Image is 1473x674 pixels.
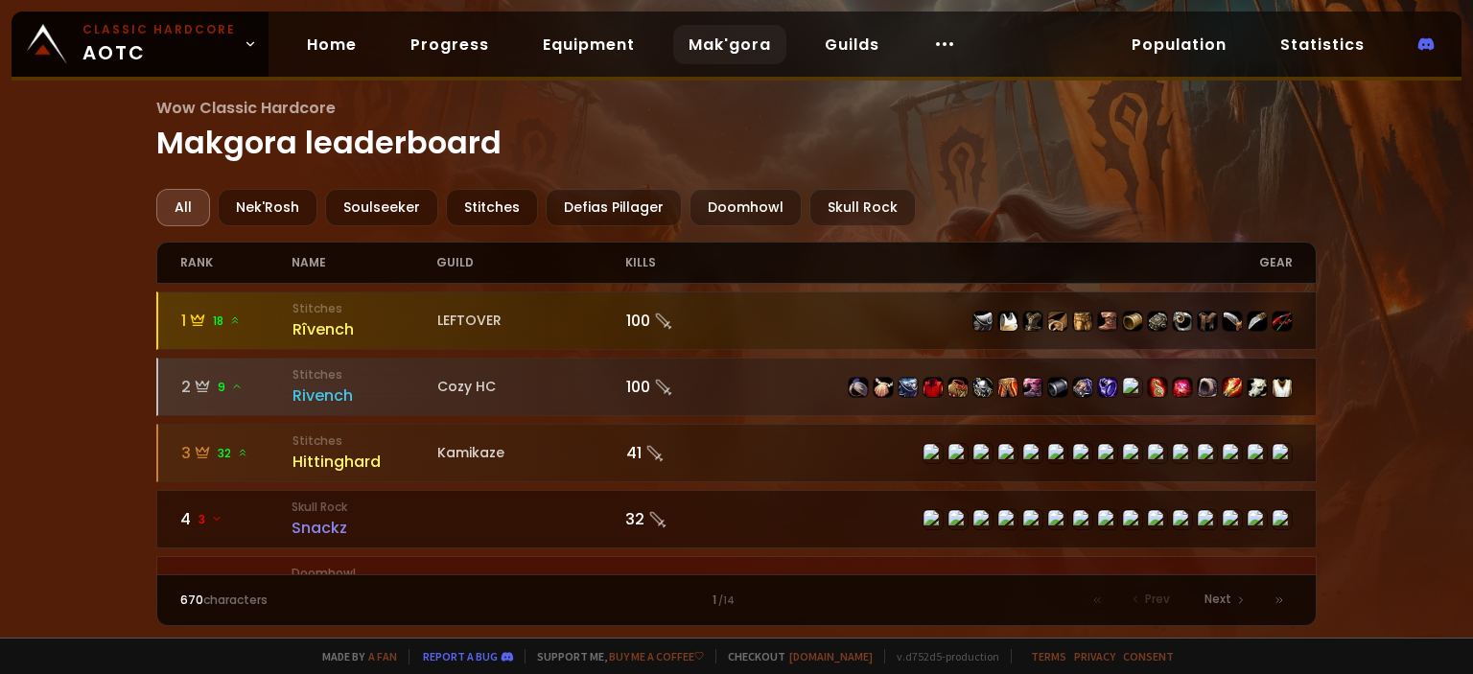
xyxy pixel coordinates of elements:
img: item-18842 [1223,378,1242,397]
span: Wow Classic Hardcore [156,96,1317,120]
h1: Makgora leaderboard [156,96,1317,166]
img: item-1769 [973,312,993,331]
div: 24 [625,573,736,597]
a: Report a bug [423,649,498,663]
a: Classic HardcoreAOTC [12,12,269,77]
div: guild [436,243,625,283]
div: Stitches [446,189,538,226]
span: Support me, [525,649,704,663]
a: Consent [1123,649,1174,663]
img: item-3313 [1023,312,1042,331]
div: Rivench [292,383,437,407]
small: Stitches [292,300,437,317]
img: item-6504 [1223,312,1242,331]
div: 4 [180,507,292,531]
div: gear [736,243,1293,283]
span: v. d752d5 - production [884,649,999,663]
span: Checkout [715,649,873,663]
span: 18 [213,313,241,330]
img: item-2575 [924,378,943,397]
img: item-22268 [1148,378,1167,397]
img: item-18103 [1098,378,1117,397]
span: Prev [1145,591,1170,608]
div: 2 [181,375,292,399]
span: 670 [180,592,203,608]
a: Progress [395,25,504,64]
img: item-9812 [1198,312,1217,331]
div: Rîvench [292,317,437,341]
div: 5 [180,573,292,597]
a: Mak'gora [673,25,786,64]
div: characters [180,592,458,609]
img: item-14113 [1048,312,1067,331]
img: item-13956 [973,378,993,397]
div: kills [625,243,736,283]
a: 43 Skull RockSnackz32 item-10502item-12047item-14182item-9791item-6611item-9797item-6612item-6613... [156,490,1317,548]
a: Home [292,25,372,64]
div: Snackz [292,516,436,540]
div: 1 [181,309,292,333]
img: item-5351 [1173,312,1192,331]
span: Next [1204,591,1231,608]
img: item-5107 [998,312,1017,331]
img: item-14160 [1123,312,1142,331]
a: Equipment [527,25,650,64]
small: Classic Hardcore [82,21,236,38]
img: item-20036 [1173,378,1192,397]
a: 29StitchesRivenchCozy HC100 item-22267item-22403item-16797item-2575item-19682item-13956item-19683... [156,358,1317,416]
span: AOTC [82,21,236,67]
a: Privacy [1074,649,1115,663]
div: Cozy HC [437,377,626,397]
a: Population [1116,25,1242,64]
span: 32 [218,445,248,462]
img: item-22403 [874,378,893,397]
div: Doomhowl [690,189,802,226]
img: item-11853 [1098,312,1117,331]
a: a fan [368,649,397,663]
a: [DOMAIN_NAME] [789,649,873,663]
a: Terms [1031,649,1066,663]
img: item-14331 [1198,378,1217,397]
img: item-10413 [1148,312,1167,331]
span: 3 [199,511,222,528]
div: 100 [626,375,737,399]
a: Statistics [1265,25,1380,64]
div: 3 [181,441,292,465]
a: 51DoomhowlBigdåddySELF FOUND ONLY24 item-10588item-13088item-10774item-4119item-13117item-15157it... [156,556,1317,615]
a: 332 StitchesHittinghardKamikaze41 item-15338item-10399item-4249item-4831item-6557item-15331item-1... [156,424,1317,482]
span: Made by [311,649,397,663]
img: item-19684 [1023,378,1042,397]
div: Defias Pillager [546,189,682,226]
small: Stitches [292,366,437,383]
div: 100 [626,309,737,333]
a: Buy me a coffee [609,649,704,663]
img: item-16797 [899,378,918,397]
div: 41 [626,441,737,465]
div: rank [180,243,292,283]
span: 9 [218,379,243,396]
div: 32 [625,507,736,531]
a: 118 StitchesRîvenchLEFTOVER100 item-1769item-5107item-3313item-14113item-5327item-11853item-14160... [156,291,1317,350]
div: Nek'Rosh [218,189,317,226]
div: LEFTOVER [437,311,626,331]
div: Soulseeker [325,189,438,226]
small: / 14 [718,593,735,609]
img: item-13938 [1248,378,1267,397]
div: Hittinghard [292,450,437,474]
img: item-14629 [1048,378,1067,397]
img: item-5976 [1273,378,1292,397]
small: Skull Rock [292,499,436,516]
small: Doomhowl [292,565,436,582]
div: All [156,189,210,226]
img: item-16801 [1073,378,1092,397]
div: Kamikaze [437,443,626,463]
img: item-19683 [998,378,1017,397]
div: 1 [458,592,1015,609]
img: item-19682 [948,378,968,397]
img: item-6469 [1273,312,1292,331]
img: item-5327 [1073,312,1092,331]
a: Guilds [809,25,895,64]
div: name [292,243,436,283]
div: Skull Rock [809,189,916,226]
img: item-6448 [1248,312,1267,331]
